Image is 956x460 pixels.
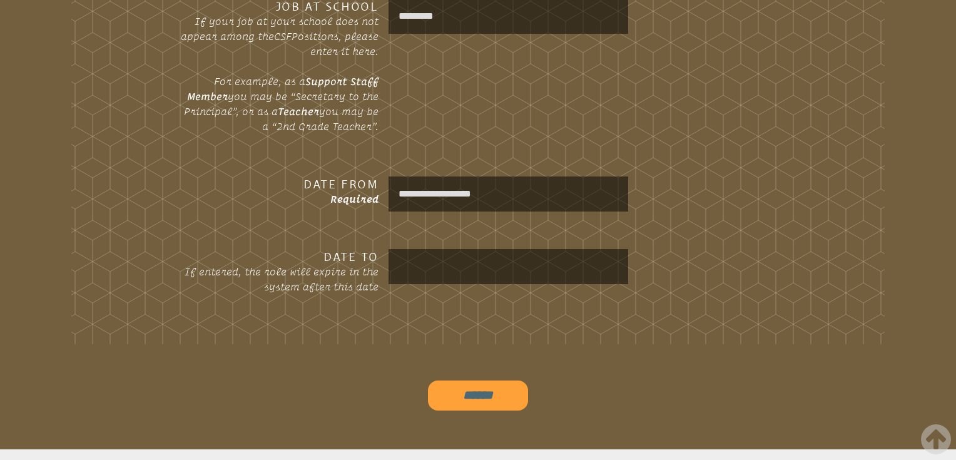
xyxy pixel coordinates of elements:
p: If entered, the role will expire in the system after this date [178,264,379,294]
span: CSF [274,31,292,42]
h3: Date From [178,176,379,192]
h3: Date To [178,249,379,264]
strong: Support Staff Member [187,76,379,102]
p: If your job at your school does not appear among the Positions, please enter it here. For example... [178,14,379,134]
strong: Teacher [278,106,319,117]
span: Required [330,193,379,205]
